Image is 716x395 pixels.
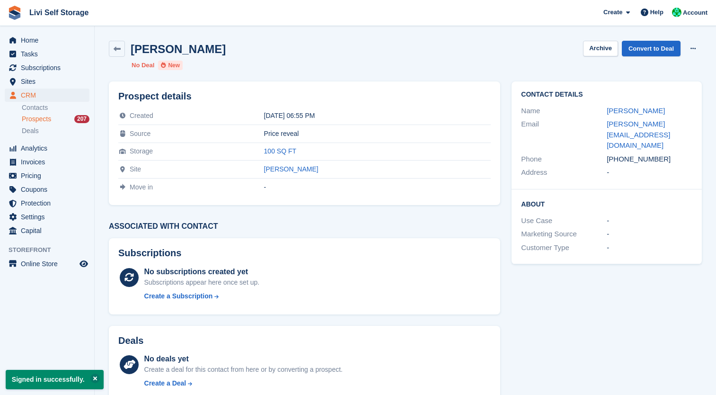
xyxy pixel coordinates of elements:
[22,126,89,136] a: Deals
[130,165,141,173] span: Site
[9,245,94,255] span: Storefront
[5,257,89,270] a: menu
[5,89,89,102] a: menu
[8,6,22,20] img: stora-icon-8386f47178a22dfd0bd8f6a31ec36ba5ce8667c1dd55bd0f319d3a0aa187defe.svg
[5,155,89,169] a: menu
[144,291,213,301] div: Create a Subscription
[21,257,78,270] span: Online Store
[5,224,89,237] a: menu
[6,370,104,389] p: Signed in successfully.
[650,8,663,17] span: Help
[144,353,343,365] div: No deals yet
[521,106,607,117] div: Name
[132,61,154,70] li: No Deal
[130,130,150,137] span: Source
[521,215,607,226] div: Use Case
[5,75,89,88] a: menu
[144,365,343,375] div: Create a deal for this contact from here or by converting a prospect.
[21,47,78,61] span: Tasks
[22,103,89,112] a: Contacts
[21,197,78,210] span: Protection
[264,183,491,191] div: -
[5,183,89,196] a: menu
[144,266,260,278] div: No subscriptions created yet
[521,229,607,240] div: Marketing Source
[130,112,153,119] span: Created
[607,229,692,240] div: -
[26,5,92,20] a: Livi Self Storage
[607,242,692,253] div: -
[672,8,681,17] img: Joe Robertson
[264,130,491,137] div: Price reveal
[21,75,78,88] span: Sites
[144,378,186,388] div: Create a Deal
[118,248,491,259] h2: Subscriptions
[5,61,89,74] a: menu
[5,197,89,210] a: menu
[264,147,296,155] a: 100 SQ FT
[118,335,143,346] h2: Deals
[521,154,607,165] div: Phone
[603,8,622,17] span: Create
[130,147,153,155] span: Storage
[131,43,226,55] h2: [PERSON_NAME]
[583,41,618,56] button: Archive
[607,215,692,226] div: -
[118,91,491,102] h2: Prospect details
[21,169,78,182] span: Pricing
[264,112,491,119] div: [DATE] 06:55 PM
[5,34,89,47] a: menu
[22,126,39,135] span: Deals
[78,258,89,269] a: Preview store
[607,120,670,149] a: [PERSON_NAME][EMAIL_ADDRESS][DOMAIN_NAME]
[158,61,183,70] li: New
[109,222,500,231] h3: Associated with contact
[5,210,89,224] a: menu
[21,155,78,169] span: Invoices
[521,91,692,99] h2: Contact Details
[144,278,260,287] div: Subscriptions appear here once set up.
[144,291,260,301] a: Create a Subscription
[5,169,89,182] a: menu
[21,183,78,196] span: Coupons
[5,47,89,61] a: menu
[521,119,607,151] div: Email
[264,165,318,173] a: [PERSON_NAME]
[683,8,707,18] span: Account
[74,115,89,123] div: 207
[5,142,89,155] a: menu
[21,61,78,74] span: Subscriptions
[144,378,343,388] a: Create a Deal
[22,115,51,124] span: Prospects
[22,114,89,124] a: Prospects 207
[622,41,681,56] a: Convert to Deal
[607,107,665,115] a: [PERSON_NAME]
[521,199,692,208] h2: About
[607,154,692,165] div: [PHONE_NUMBER]
[607,167,692,178] div: -
[21,89,78,102] span: CRM
[21,210,78,224] span: Settings
[21,142,78,155] span: Analytics
[21,34,78,47] span: Home
[521,167,607,178] div: Address
[21,224,78,237] span: Capital
[130,183,153,191] span: Move in
[521,242,607,253] div: Customer Type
